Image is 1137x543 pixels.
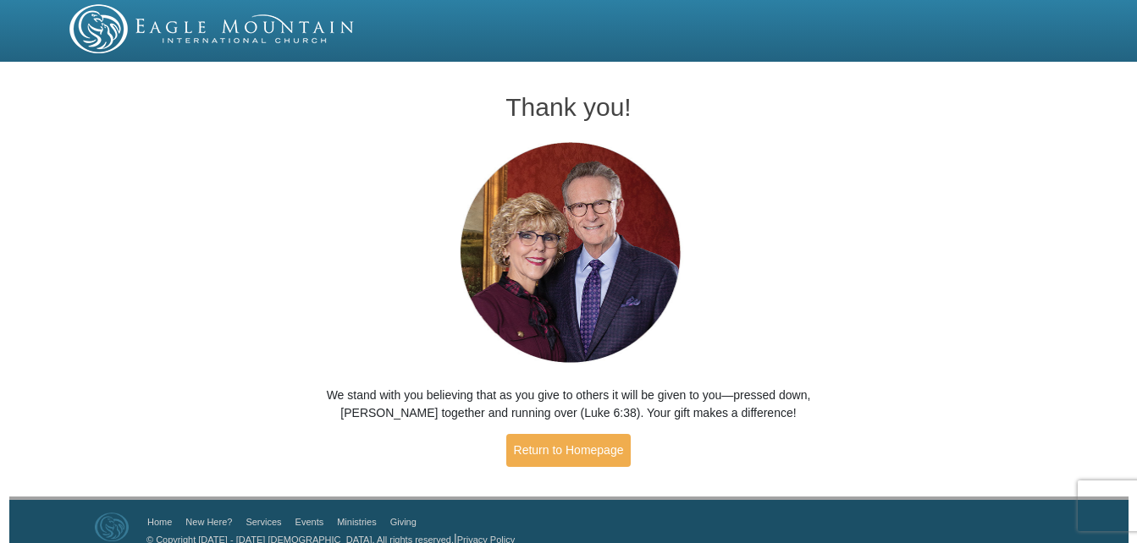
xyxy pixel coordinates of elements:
[293,387,844,422] p: We stand with you believing that as you give to others it will be given to you—pressed down, [PER...
[95,513,129,541] img: Eagle Mountain International Church
[390,517,417,527] a: Giving
[444,137,693,370] img: Pastors George and Terri Pearsons
[506,434,632,467] a: Return to Homepage
[147,517,172,527] a: Home
[246,517,281,527] a: Services
[69,4,356,53] img: EMIC
[295,517,324,527] a: Events
[337,517,376,527] a: Ministries
[185,517,232,527] a: New Here?
[293,93,844,121] h1: Thank you!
